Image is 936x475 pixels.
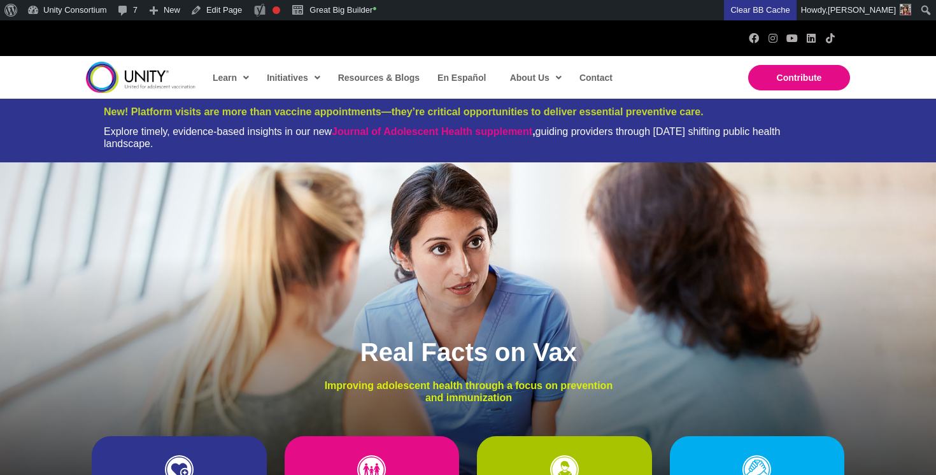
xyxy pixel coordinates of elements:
a: TikTok [825,33,835,43]
span: Contact [579,73,613,83]
a: En Español [431,63,491,92]
span: Learn [213,68,249,87]
span: Resources & Blogs [338,73,420,83]
a: Instagram [768,33,778,43]
span: New! Platform visits are more than vaccine appointments—they’re critical opportunities to deliver... [104,106,704,117]
a: Contribute [748,65,850,90]
span: [PERSON_NAME] [828,5,896,15]
a: Resources & Blogs [332,63,425,92]
span: • [372,3,376,15]
a: Facebook [749,33,759,43]
span: Contribute [777,73,822,83]
a: Contact [573,63,618,92]
img: unity-logo-dark [86,62,195,93]
strong: , [332,126,535,137]
a: YouTube [787,33,797,43]
div: Explore timely, evidence-based insights in our new guiding providers through [DATE] shifting publ... [104,125,832,150]
span: Real Facts on Vax [360,338,577,366]
p: Improving adolescent health through a focus on prevention and immunization [315,379,623,404]
a: Journal of Adolescent Health supplement [332,126,532,137]
span: En Español [437,73,486,83]
span: About Us [510,68,562,87]
span: Initiatives [267,68,320,87]
a: LinkedIn [806,33,816,43]
div: Focus keyphrase not set [273,6,280,14]
a: About Us [504,63,567,92]
img: Avatar photo [900,4,911,15]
